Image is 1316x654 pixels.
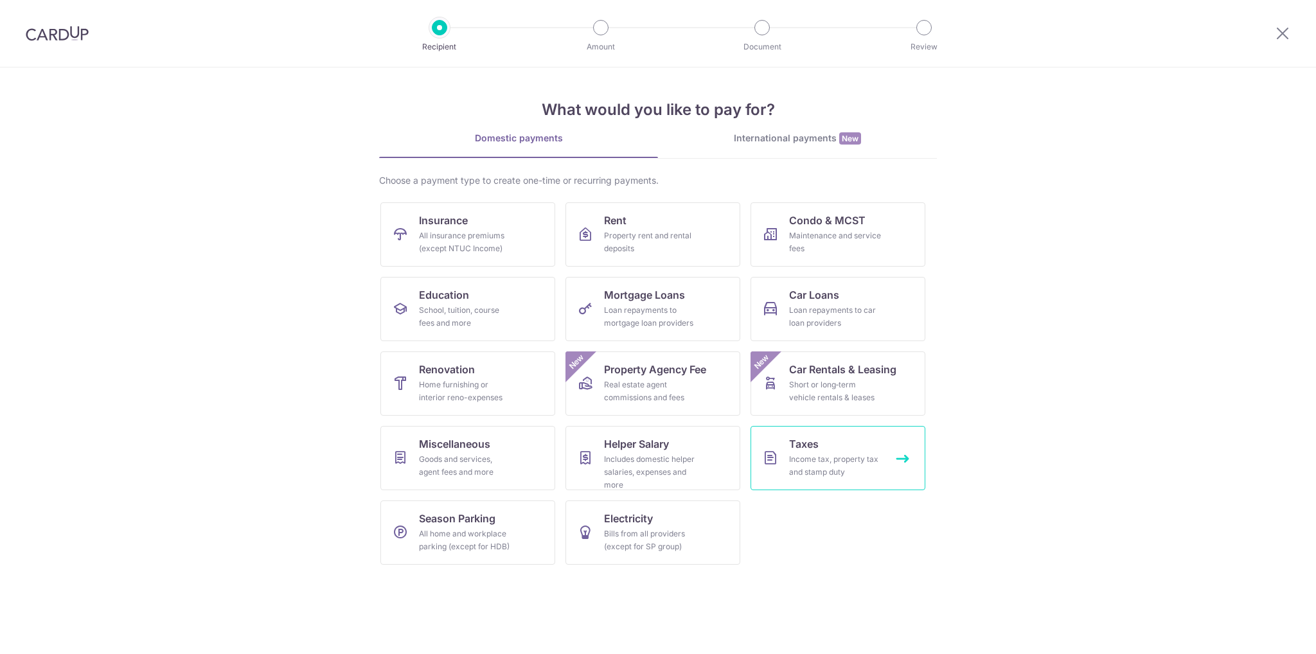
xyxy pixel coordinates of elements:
[604,453,697,491] div: Includes domestic helper salaries, expenses and more
[789,304,882,330] div: Loan repayments to car loan providers
[604,378,697,404] div: Real estate agent commissions and fees
[565,500,740,565] a: ElectricityBills from all providers (except for SP group)
[566,351,587,373] span: New
[565,277,740,341] a: Mortgage LoansLoan repayments to mortgage loan providers
[751,202,925,267] a: Condo & MCSTMaintenance and service fees
[789,453,882,479] div: Income tax, property tax and stamp duty
[751,277,925,341] a: Car LoansLoan repayments to car loan providers
[419,287,469,303] span: Education
[715,40,810,53] p: Document
[380,277,555,341] a: EducationSchool, tuition, course fees and more
[604,229,697,255] div: Property rent and rental deposits
[604,362,706,377] span: Property Agency Fee
[26,26,89,41] img: CardUp
[565,351,740,416] a: Property Agency FeeReal estate agent commissions and feesNew
[380,426,555,490] a: MiscellaneousGoods and services, agent fees and more
[604,304,697,330] div: Loan repayments to mortgage loan providers
[604,511,653,526] span: Electricity
[379,98,937,121] h4: What would you like to pay for?
[419,362,475,377] span: Renovation
[419,527,511,553] div: All home and workplace parking (except for HDB)
[379,174,937,187] div: Choose a payment type to create one-time or recurring payments.
[419,229,511,255] div: All insurance premiums (except NTUC Income)
[379,132,658,145] div: Domestic payments
[789,287,839,303] span: Car Loans
[604,287,685,303] span: Mortgage Loans
[789,378,882,404] div: Short or long‑term vehicle rentals & leases
[789,229,882,255] div: Maintenance and service fees
[789,362,896,377] span: Car Rentals & Leasing
[380,351,555,416] a: RenovationHome furnishing or interior reno-expenses
[604,527,697,553] div: Bills from all providers (except for SP group)
[565,426,740,490] a: Helper SalaryIncludes domestic helper salaries, expenses and more
[658,132,937,145] div: International payments
[419,378,511,404] div: Home furnishing or interior reno-expenses
[839,132,861,145] span: New
[419,304,511,330] div: School, tuition, course fees and more
[553,40,648,53] p: Amount
[392,40,487,53] p: Recipient
[604,436,669,452] span: Helper Salary
[751,426,925,490] a: TaxesIncome tax, property tax and stamp duty
[751,351,925,416] a: Car Rentals & LeasingShort or long‑term vehicle rentals & leasesNew
[419,213,468,228] span: Insurance
[419,511,495,526] span: Season Parking
[380,202,555,267] a: InsuranceAll insurance premiums (except NTUC Income)
[751,351,772,373] span: New
[380,500,555,565] a: Season ParkingAll home and workplace parking (except for HDB)
[419,453,511,479] div: Goods and services, agent fees and more
[876,40,972,53] p: Review
[419,436,490,452] span: Miscellaneous
[789,436,819,452] span: Taxes
[565,202,740,267] a: RentProperty rent and rental deposits
[789,213,866,228] span: Condo & MCST
[604,213,627,228] span: Rent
